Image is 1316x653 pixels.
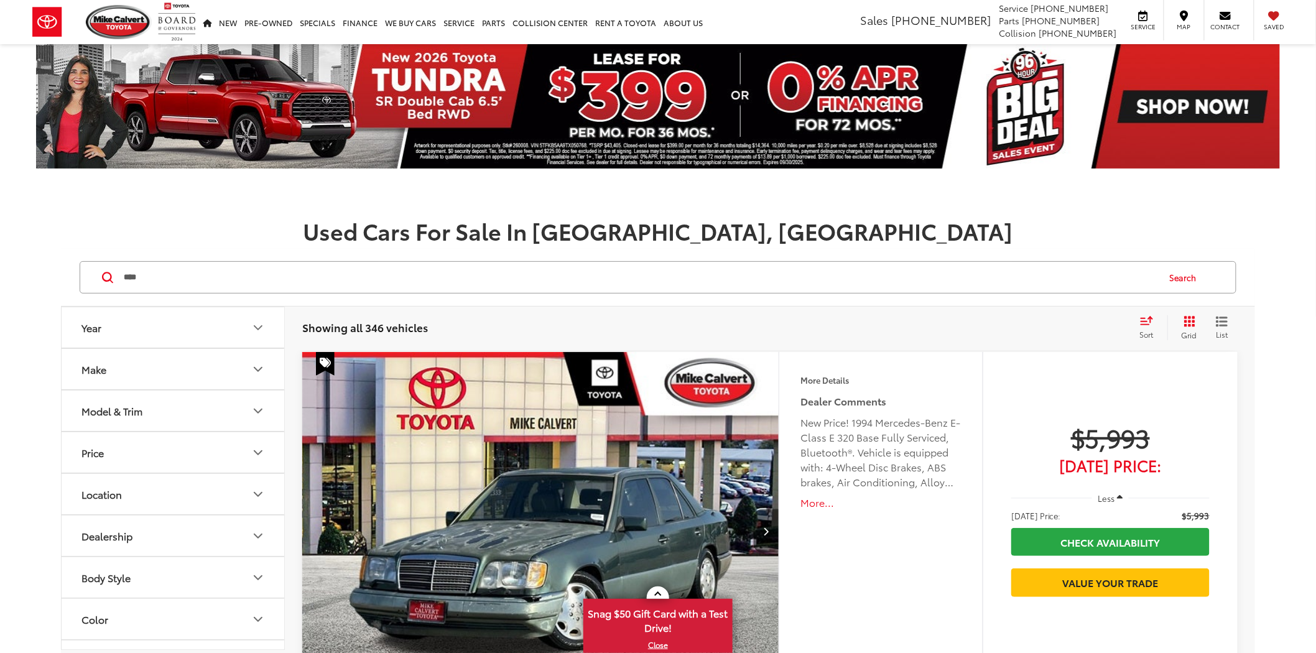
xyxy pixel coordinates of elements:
[1092,487,1129,509] button: Less
[1211,22,1240,31] span: Contact
[1182,509,1210,522] span: $5,993
[1031,2,1109,14] span: [PHONE_NUMBER]
[81,447,104,458] div: Price
[1261,22,1288,31] span: Saved
[1129,22,1157,31] span: Service
[86,5,152,39] img: Mike Calvert Toyota
[1011,459,1210,471] span: [DATE] Price:
[62,307,285,348] button: YearYear
[1011,422,1210,453] span: $5,993
[251,362,266,377] div: Make
[860,12,888,28] span: Sales
[801,376,961,384] h4: More Details
[62,349,285,389] button: MakeMake
[1167,315,1207,340] button: Grid View
[251,612,266,627] div: Color
[81,488,122,500] div: Location
[251,487,266,502] div: Location
[801,394,961,409] h5: Dealer Comments
[302,320,428,335] span: Showing all 346 vehicles
[62,599,285,639] button: ColorColor
[1134,315,1167,340] button: Select sort value
[1207,315,1238,340] button: List View
[891,12,991,28] span: [PHONE_NUMBER]
[801,415,961,489] div: New Price! 1994 Mercedes-Benz E-Class E 320 Base Fully Serviced, Bluetooth®. Vehicle is equipped ...
[1011,509,1061,522] span: [DATE] Price:
[81,322,101,333] div: Year
[1182,330,1197,340] span: Grid
[585,600,731,638] span: Snag $50 Gift Card with a Test Drive!
[1022,14,1100,27] span: [PHONE_NUMBER]
[1140,329,1154,340] span: Sort
[81,363,106,375] div: Make
[1170,22,1198,31] span: Map
[81,530,132,542] div: Dealership
[316,352,335,376] span: Special
[251,445,266,460] div: Price
[123,262,1158,292] input: Search by Make, Model, or Keyword
[251,320,266,335] div: Year
[81,405,142,417] div: Model & Trim
[81,613,108,625] div: Color
[251,404,266,419] div: Model & Trim
[62,557,285,598] button: Body StyleBody Style
[1039,27,1117,39] span: [PHONE_NUMBER]
[1216,329,1228,340] span: List
[62,432,285,473] button: PricePrice
[36,44,1280,169] img: New 2026 Toyota Tundra
[62,516,285,556] button: DealershipDealership
[1011,528,1210,556] a: Check Availability
[1098,493,1115,504] span: Less
[754,509,779,553] button: Next image
[62,391,285,431] button: Model & TrimModel & Trim
[1158,262,1215,293] button: Search
[999,14,1020,27] span: Parts
[999,27,1037,39] span: Collision
[251,529,266,544] div: Dealership
[801,496,961,510] button: More...
[81,572,131,583] div: Body Style
[1011,568,1210,596] a: Value Your Trade
[999,2,1029,14] span: Service
[62,474,285,514] button: LocationLocation
[251,570,266,585] div: Body Style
